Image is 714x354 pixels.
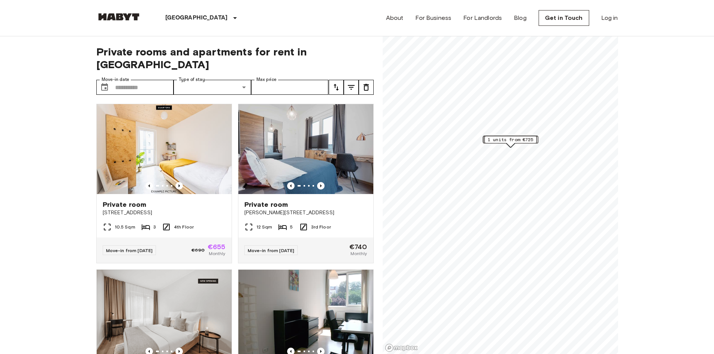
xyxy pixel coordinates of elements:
a: About [386,13,404,22]
span: 5 [290,224,293,230]
div: Map marker [484,136,537,148]
a: For Business [415,13,451,22]
label: Type of stay [179,76,205,83]
span: Monthly [350,250,367,257]
span: €690 [192,247,205,254]
button: Previous image [317,182,325,190]
a: For Landlords [463,13,502,22]
img: Habyt [96,13,141,21]
span: 3 [153,224,156,230]
div: Map marker [483,136,538,148]
button: Previous image [175,182,183,190]
span: Move-in from [DATE] [248,248,295,253]
span: Monthly [209,250,225,257]
a: Get in Touch [539,10,589,26]
a: Blog [514,13,527,22]
span: 12 Sqm [256,224,272,230]
a: Mapbox logo [385,344,418,352]
button: Previous image [145,182,153,190]
span: €740 [349,243,367,250]
span: 1 units from €725 [488,136,533,143]
span: Private room [103,200,147,209]
button: Choose date [97,80,112,95]
span: Move-in from [DATE] [106,248,153,253]
button: tune [344,80,359,95]
button: tune [329,80,344,95]
span: 10.5 Sqm [115,224,135,230]
label: Move-in date [102,76,129,83]
span: 3rd Floor [311,224,331,230]
a: Log in [601,13,618,22]
span: Private room [244,200,288,209]
span: [STREET_ADDRESS] [103,209,226,217]
span: [PERSON_NAME][STREET_ADDRESS] [244,209,367,217]
span: 4th Floor [174,224,194,230]
span: €655 [208,243,226,250]
img: Marketing picture of unit DE-01-008-005-03HF [238,104,373,194]
button: Previous image [287,182,295,190]
label: Max price [256,76,277,83]
p: [GEOGRAPHIC_DATA] [165,13,228,22]
a: Marketing picture of unit DE-01-008-005-03HFPrevious imagePrevious imagePrivate room[PERSON_NAME]... [238,104,374,263]
button: tune [359,80,374,95]
span: Private rooms and apartments for rent in [GEOGRAPHIC_DATA] [96,45,374,71]
a: Marketing picture of unit DE-01-07-009-02QPrevious imagePrevious imagePrivate room[STREET_ADDRESS... [96,104,232,263]
img: Marketing picture of unit DE-01-07-009-02Q [97,104,232,194]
